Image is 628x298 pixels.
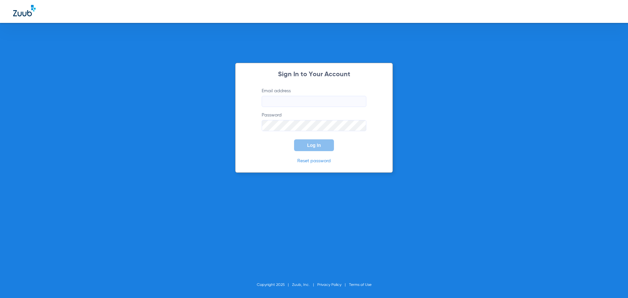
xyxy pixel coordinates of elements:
span: Log In [307,143,321,148]
input: Password [262,120,366,131]
li: Zuub, Inc. [292,282,317,288]
h2: Sign In to Your Account [252,71,376,78]
label: Email address [262,88,366,107]
img: Zuub Logo [13,5,36,16]
a: Reset password [297,159,331,163]
a: Terms of Use [349,283,372,287]
label: Password [262,112,366,131]
li: Copyright 2025 [257,282,292,288]
button: Log In [294,139,334,151]
a: Privacy Policy [317,283,341,287]
input: Email address [262,96,366,107]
